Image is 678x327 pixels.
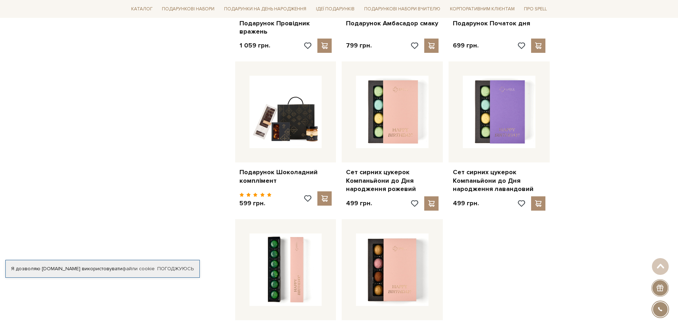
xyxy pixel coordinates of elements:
a: Ідеї подарунків [313,4,357,15]
p: 699 грн. [453,41,479,50]
p: 1 059 грн. [239,41,270,50]
a: Сет сирних цукерок Компаньйони до Дня народження лавандовий [453,168,545,193]
a: Подарункові набори [159,4,217,15]
a: Подарунок Амбасадор смаку [346,19,439,27]
a: Каталог [128,4,155,15]
a: Подарунок Шоколадний комплімент [239,168,332,185]
p: 499 грн. [346,199,372,207]
a: Подарунок Провідник вражень [239,19,332,36]
a: файли cookie [122,266,155,272]
p: 799 грн. [346,41,372,50]
div: Я дозволяю [DOMAIN_NAME] використовувати [6,266,199,272]
a: Подарункові набори Вчителю [361,3,443,15]
a: Подарунки на День народження [221,4,309,15]
a: Погоджуюсь [157,266,194,272]
p: 499 грн. [453,199,479,207]
a: Подарунок Початок дня [453,19,545,27]
a: Сет сирних цукерок Компаньйони до Дня народження рожевий [346,168,439,193]
a: Корпоративним клієнтам [447,4,518,15]
a: Про Spell [521,4,550,15]
p: 599 грн. [239,199,272,207]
